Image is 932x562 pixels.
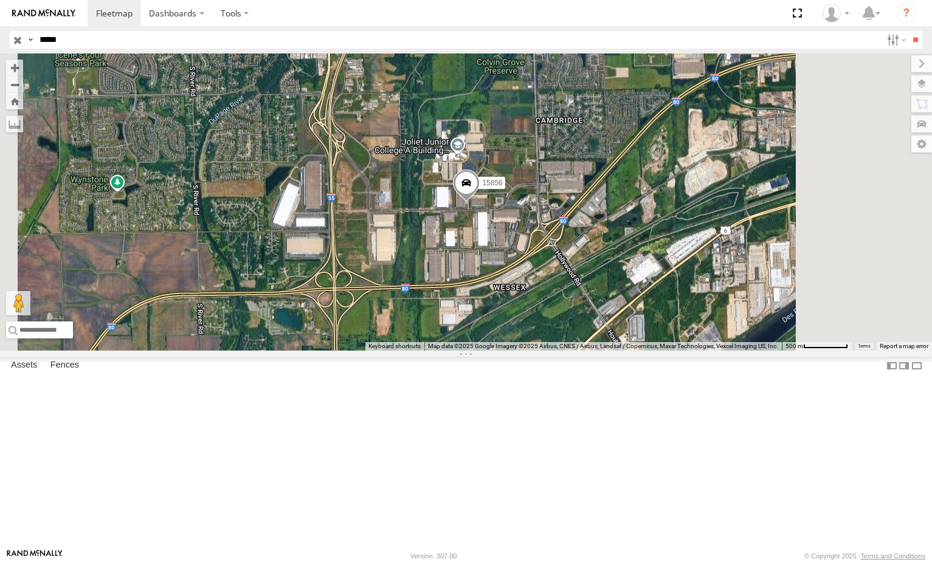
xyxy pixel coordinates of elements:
[897,4,916,23] i: ?
[886,357,898,374] label: Dock Summary Table to the Left
[26,31,35,49] label: Search Query
[861,552,925,560] a: Terms and Conditions
[6,93,23,109] button: Zoom Home
[818,4,854,22] div: Paul Withrow
[911,135,932,152] label: Map Settings
[858,344,871,349] a: Terms (opens in new tab)
[7,550,63,562] a: Visit our Website
[898,357,910,374] label: Dock Summary Table to the Right
[804,552,925,560] div: © Copyright 2025 -
[410,552,457,560] div: Version: 307.00
[6,291,30,315] button: Drag Pegman onto the map to open Street View
[44,357,85,374] label: Fences
[5,357,43,374] label: Assets
[6,115,23,132] label: Measure
[12,9,75,18] img: rand-logo.svg
[6,60,23,76] button: Zoom in
[482,178,502,187] span: 15856
[428,343,778,349] span: Map data ©2025 Google Imagery ©2025 Airbus, CNES / Airbus, Landsat / Copernicus, Maxar Technologi...
[782,342,852,351] button: Map Scale: 500 m per 70 pixels
[368,342,421,351] button: Keyboard shortcuts
[6,76,23,93] button: Zoom out
[882,31,908,49] label: Search Filter Options
[880,343,928,349] a: Report a map error
[911,357,923,374] label: Hide Summary Table
[785,343,803,349] span: 500 m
